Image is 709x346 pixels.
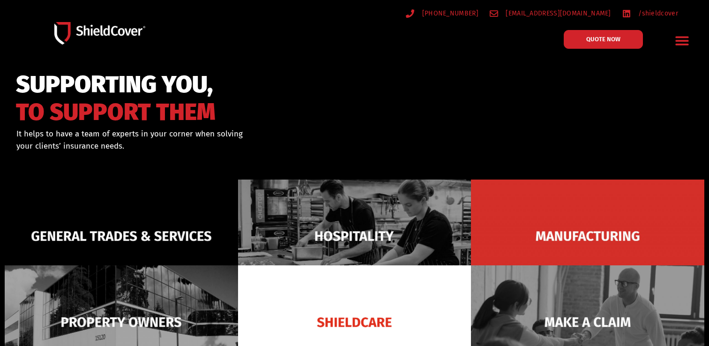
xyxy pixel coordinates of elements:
span: SUPPORTING YOU, [16,75,216,94]
a: [EMAIL_ADDRESS][DOMAIN_NAME] [490,8,611,19]
span: QUOTE NOW [586,36,620,42]
span: /shieldcover [636,8,678,19]
a: /shieldcover [622,8,678,19]
p: your clients’ insurance needs. [16,140,399,152]
div: Menu Toggle [671,30,693,52]
a: [PHONE_NUMBER] [406,8,478,19]
span: [EMAIL_ADDRESS][DOMAIN_NAME] [503,8,611,19]
img: Shield-Cover-Underwriting-Australia-logo-full [54,22,145,45]
span: [PHONE_NUMBER] [420,8,478,19]
div: It helps to have a team of experts in your corner when solving [16,128,399,152]
a: QUOTE NOW [564,30,643,49]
